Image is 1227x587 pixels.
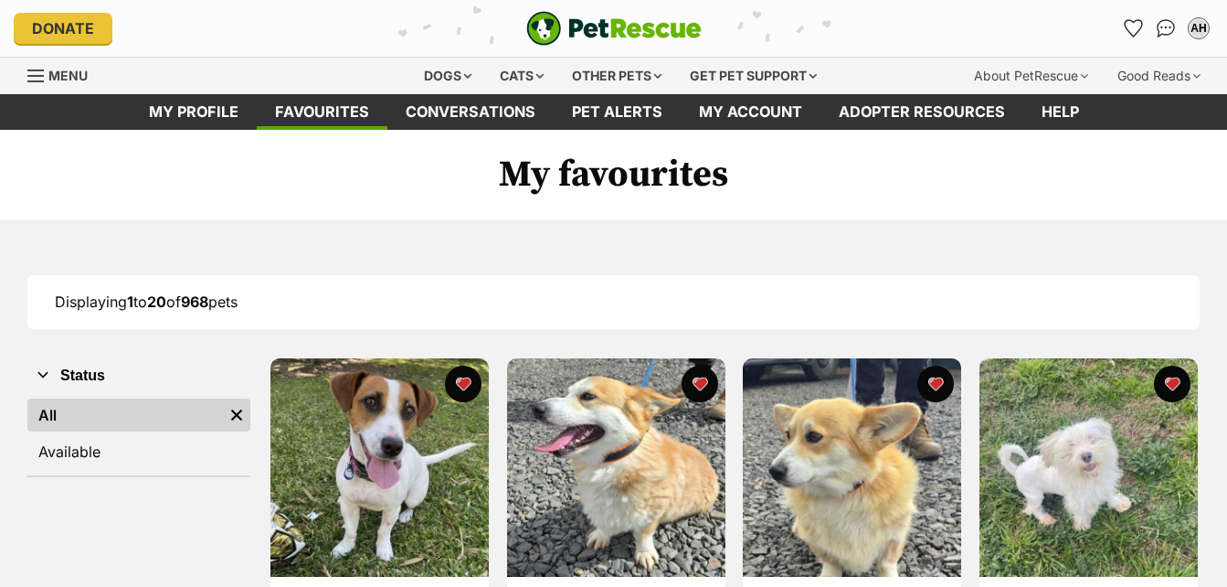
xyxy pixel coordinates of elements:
a: Donate [14,13,112,44]
div: Status [27,395,250,475]
img: Millie [743,358,961,577]
img: Spirit [270,358,489,577]
a: Adopter resources [820,94,1023,130]
a: Help [1023,94,1097,130]
a: All [27,399,223,432]
a: Favourites [1118,14,1148,43]
a: My profile [131,94,257,130]
img: Honey [979,358,1198,577]
a: Favourites [257,94,387,130]
div: About PetRescue [961,58,1101,94]
div: Cats [487,58,556,94]
img: logo-e224e6f780fb5917bec1dbf3a21bbac754714ae5b6737aabdf751b685950b380.svg [526,11,702,46]
button: favourite [682,366,718,402]
a: PetRescue [526,11,702,46]
a: Conversations [1151,14,1180,43]
a: Available [27,435,250,468]
a: Remove filter [223,399,250,432]
div: Other pets [559,58,674,94]
button: favourite [446,366,482,402]
img: Louie [507,358,725,577]
span: Menu [48,68,88,83]
a: Pet alerts [554,94,681,130]
a: Menu [27,58,100,91]
button: Status [27,364,250,388]
div: Good Reads [1105,58,1213,94]
a: My account [681,94,820,130]
button: favourite [918,366,955,402]
strong: 1 [127,293,133,311]
span: Displaying to of pets [55,293,238,311]
div: Get pet support [677,58,830,94]
button: favourite [1154,366,1190,402]
button: My account [1184,14,1213,43]
a: conversations [387,94,554,130]
div: AH [1190,19,1208,37]
ul: Account quick links [1118,14,1213,43]
strong: 968 [181,293,208,311]
img: chat-41dd97257d64d25036548639549fe6c8038ab92f7586957e7f3b1b290dea8141.svg [1157,19,1176,37]
div: Dogs [411,58,484,94]
strong: 20 [147,293,166,311]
